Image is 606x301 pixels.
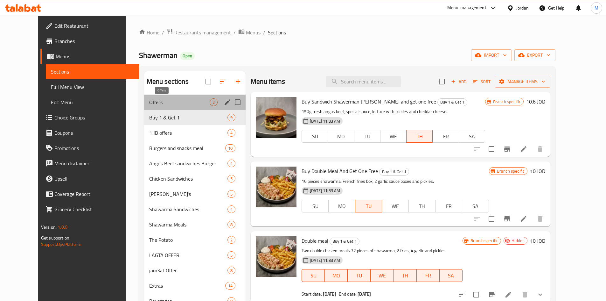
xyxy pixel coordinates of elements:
img: Buy Sandwich Shawerman Angus Burger and get one free [256,97,296,138]
div: Buy 1 & Get 1 [330,238,359,245]
div: jam3at Offer8 [144,263,246,278]
button: Add section [230,74,246,89]
div: Burgers and snacks meal [149,144,225,152]
div: items [227,190,235,198]
a: Edit menu item [505,291,512,298]
span: 8 [228,222,235,228]
div: Shawarma Sandwiches [149,205,227,213]
span: TU [357,132,378,141]
span: Double meal [302,236,328,246]
button: Branch-specific-item [499,141,515,157]
div: items [227,205,235,213]
span: 5 [228,176,235,182]
span: SU [304,202,326,211]
div: Buy 1 & Get 19 [144,110,246,125]
button: SU [302,200,329,212]
span: TH [409,132,430,141]
div: Burgers and snacks meal10 [144,140,246,156]
div: items [227,251,235,259]
span: Chicken Sandwiches [149,175,227,183]
span: Add item [449,77,469,87]
span: Select to update [485,212,498,226]
div: LAGTA OFFER5 [144,247,246,263]
span: FR [438,202,460,211]
span: Choice Groups [54,114,134,121]
span: 4 [228,206,235,212]
a: Menus [40,49,139,64]
button: MO [328,200,355,212]
span: Buy Double Meal And Get One Free [302,166,378,176]
span: Buy 1 & Get 1 [438,98,467,106]
li: / [162,29,164,36]
span: import [476,51,507,59]
span: Version: [41,223,57,231]
a: Restaurants management [167,28,231,37]
span: Shawarma Meals [149,221,227,228]
h6: 10 JOD [530,236,545,245]
span: Angus Beef sandwiches Burger [149,160,227,167]
button: Branch-specific-item [499,211,515,226]
span: 2 [210,99,217,105]
b: [DATE] [323,290,336,298]
div: Extras [149,282,225,290]
div: items [227,267,235,274]
a: Edit menu item [520,215,527,223]
span: Hidden [509,238,527,244]
button: SA [440,269,463,282]
h2: Menu sections [147,77,189,86]
span: Sort [473,78,491,85]
span: 4 [228,130,235,136]
span: Menus [246,29,261,36]
span: 9 [228,115,235,121]
span: WE [383,132,404,141]
span: Restaurants management [174,29,231,36]
a: Edit Restaurant [40,18,139,33]
span: FR [419,271,437,280]
span: Sections [51,68,134,75]
span: Buy 1 & Get 1 [149,114,227,121]
span: Sort sections [215,74,230,89]
button: FR [435,200,462,212]
span: Upsell [54,175,134,183]
div: items [225,282,235,290]
button: TU [354,130,380,143]
div: items [227,175,235,183]
span: [DATE] 11:33 AM [307,257,343,263]
button: Add [449,77,469,87]
span: 10 [226,145,235,151]
span: 4 [228,161,235,167]
button: edit [223,97,232,107]
span: M [595,4,598,11]
span: MO [327,271,345,280]
button: MO [325,269,348,282]
span: Branch specific [468,238,501,244]
div: Ramadan's [149,190,227,198]
span: Get support on: [41,234,70,242]
span: Edit Restaurant [54,22,134,30]
div: LAGTA OFFER [149,251,227,259]
span: WE [385,202,406,211]
svg: Show Choices [536,291,544,298]
span: Buy 1 & Get 1 [380,168,409,176]
button: delete [533,211,548,226]
a: Choice Groups [40,110,139,125]
button: WE [371,269,394,282]
li: / [263,29,265,36]
button: SU [302,269,325,282]
span: 1 JD offers [149,129,227,137]
span: TU [358,202,380,211]
button: SA [459,130,485,143]
div: Offers2edit [144,95,246,110]
a: Edit menu item [520,145,527,153]
span: export [519,51,550,59]
a: Promotions [40,140,139,156]
a: Sections [46,64,139,79]
span: MO [331,132,352,141]
a: Full Menu View [46,79,139,95]
span: The Potato [149,236,227,244]
span: Buy Sandwich Shawerman [PERSON_NAME] and get one free [302,97,436,106]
